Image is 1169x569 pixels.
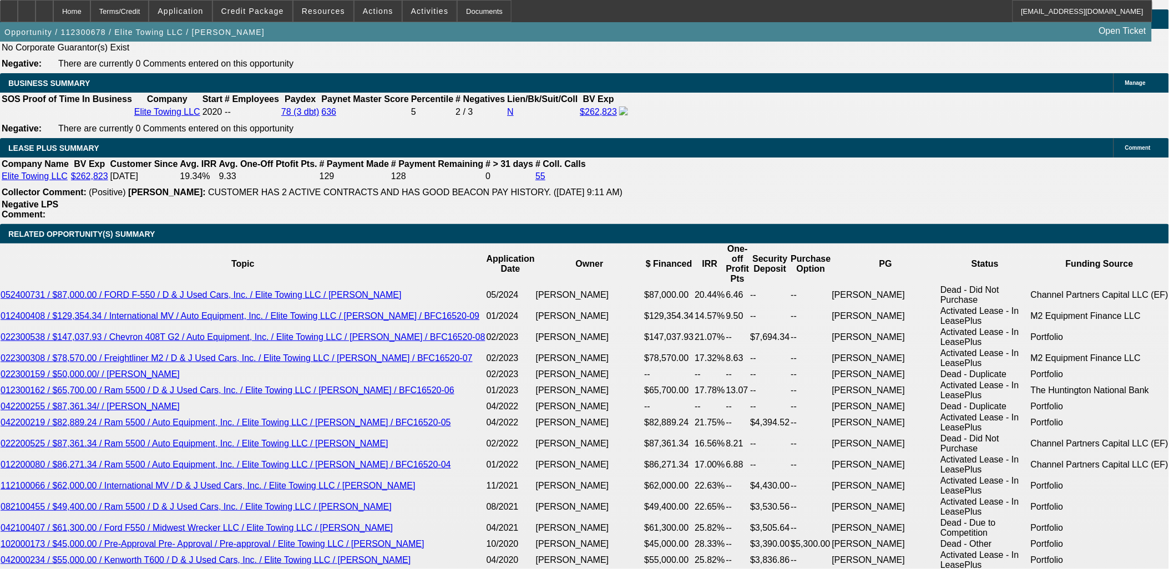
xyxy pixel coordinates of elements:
td: -- [694,401,725,412]
span: (Positive) [89,187,126,197]
td: 02/2023 [486,348,535,369]
td: [PERSON_NAME] [832,475,940,496]
td: 19.34% [179,171,217,182]
td: 129 [319,171,389,182]
a: 636 [322,107,337,116]
a: 55 [535,171,545,181]
span: Comment [1125,145,1151,151]
td: 02/2023 [486,369,535,380]
td: 9.50 [726,306,750,327]
b: Collector Comment: [2,187,87,197]
a: 112100066 / $62,000.00 / International MV / D & J Used Cars, Inc. / Elite Towing LLC / [PERSON_NAME] [1,481,416,490]
td: [DATE] [110,171,179,182]
td: [PERSON_NAME] [535,327,644,348]
a: 102000173 / $45,000.00 / Pre-Approval Pre- Approval / Pre-approval / Elite Towing LLC / [PERSON_N... [1,539,424,548]
span: Opportunity / 112300678 / Elite Towing LLC / [PERSON_NAME] [4,28,265,37]
td: M2 Equipment Finance LLC [1030,348,1169,369]
td: Portfolio [1030,475,1169,496]
td: [PERSON_NAME] [535,306,644,327]
td: -- [750,433,790,454]
td: [PERSON_NAME] [832,348,940,369]
th: Status [940,243,1030,284]
a: 022200525 / $87,361.34 / Ram 5500 / Auto Equipment, Inc. / Elite Towing LLC / [PERSON_NAME] [1,439,388,448]
td: 04/2021 [486,517,535,538]
td: -- [791,380,832,401]
td: Dead - Other [940,538,1030,550]
td: Dead - Did Not Purchase [940,433,1030,454]
b: Negative: [2,59,42,68]
td: 0 [485,171,534,182]
td: The Huntington National Bank [1030,380,1169,401]
td: 11/2021 [486,475,535,496]
td: $78,570.00 [644,348,694,369]
a: 78 (3 dbt) [281,107,319,116]
a: 042200219 / $82,889.24 / Ram 5500 / Auto Equipment, Inc. / Elite Towing LLC / [PERSON_NAME] / BFC... [1,418,451,427]
td: 08/2021 [486,496,535,517]
button: Credit Package [213,1,292,22]
td: Channel Partners Capital LLC (EF) [1030,454,1169,475]
td: 22.63% [694,475,725,496]
td: [PERSON_NAME] [535,475,644,496]
td: 8.63 [726,348,750,369]
span: -- [225,107,231,116]
td: M2 Equipment Finance LLC [1030,306,1169,327]
td: [PERSON_NAME] [535,538,644,550]
td: -- [791,433,832,454]
td: [PERSON_NAME] [535,454,644,475]
td: Activated Lease - In LeasePlus [940,327,1030,348]
button: Resources [293,1,353,22]
td: 04/2022 [486,401,535,412]
td: [PERSON_NAME] [535,380,644,401]
td: 21.07% [694,327,725,348]
td: Portfolio [1030,538,1169,550]
td: $4,394.52 [750,412,790,433]
span: LEASE PLUS SUMMARY [8,144,99,153]
td: -- [791,475,832,496]
td: 10/2020 [486,538,535,550]
td: [PERSON_NAME] [535,412,644,433]
th: One-off Profit Pts [726,243,750,284]
img: facebook-icon.png [619,106,628,115]
td: [PERSON_NAME] [535,433,644,454]
td: No Corporate Guarantor(s) Exist [1,42,608,53]
td: Portfolio [1030,369,1169,380]
td: [PERSON_NAME] [535,401,644,412]
td: Dead - Duplicate [940,401,1030,412]
td: $7,694.34 [750,327,790,348]
td: $3,390.00 [750,538,790,550]
td: 25.82% [694,517,725,538]
td: -- [644,369,694,380]
td: Channel Partners Capital LLC (EF) [1030,284,1169,306]
td: -- [750,380,790,401]
b: # Payment Remaining [391,159,483,169]
td: 20.44% [694,284,725,306]
td: $3,505.64 [750,517,790,538]
td: [PERSON_NAME] [832,380,940,401]
th: Purchase Option [791,243,832,284]
td: 22.65% [694,496,725,517]
a: Open Ticket [1095,22,1151,40]
td: 2020 [202,106,223,118]
td: 128 [391,171,484,182]
td: 01/2024 [486,306,535,327]
a: 012300162 / $65,700.00 / Ram 5500 / D & J Used Cars, Inc. / Elite Towing LLC / [PERSON_NAME] / BF... [1,385,454,395]
td: [PERSON_NAME] [832,401,940,412]
td: 9.33 [219,171,318,182]
b: # Payment Made [320,159,389,169]
td: -- [791,454,832,475]
a: Elite Towing LLC [134,107,200,116]
td: -- [750,284,790,306]
b: Paynet Master Score [322,94,409,104]
td: Portfolio [1030,517,1169,538]
th: Owner [535,243,644,284]
td: $87,000.00 [644,284,694,306]
td: [PERSON_NAME] [832,306,940,327]
td: -- [726,538,750,550]
b: BV Exp [74,159,105,169]
td: Portfolio [1030,496,1169,517]
td: -- [750,454,790,475]
td: 01/2022 [486,454,535,475]
td: [PERSON_NAME] [535,496,644,517]
th: $ Financed [644,243,694,284]
th: Funding Source [1030,243,1169,284]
